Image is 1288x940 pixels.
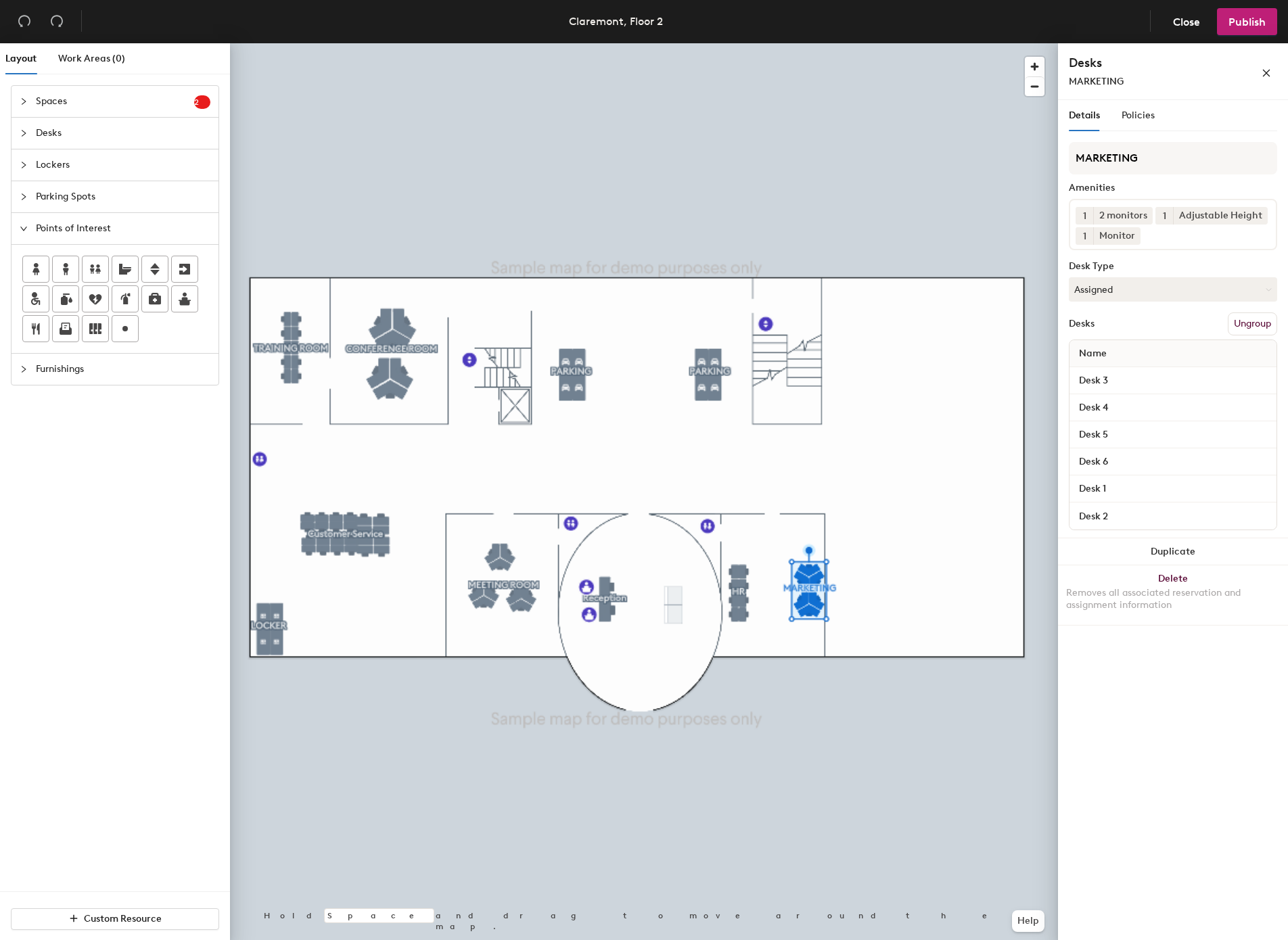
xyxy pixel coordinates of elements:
[58,53,125,64] span: Work Areas (0)
[11,8,38,35] button: Undo (⌘ + Z)
[1155,207,1173,225] button: 1
[36,181,210,212] span: Parking Spots
[20,193,28,201] span: collapsed
[5,53,37,64] span: Layout
[1173,16,1200,28] span: Close
[36,118,210,149] span: Desks
[20,225,28,233] span: expanded
[84,913,162,924] span: Custom Resource
[36,354,210,385] span: Furnishings
[1083,209,1086,223] span: 1
[569,13,663,30] div: Claremont, Floor 2
[1058,565,1288,625] button: DeleteRemoves all associated reservation and assignment information
[1173,207,1268,225] div: Adjustable Height
[1228,312,1277,335] button: Ungroup
[1069,110,1100,121] span: Details
[1069,183,1277,193] div: Amenities
[1083,229,1086,243] span: 1
[1069,76,1124,87] span: MARKETING
[1093,207,1153,225] div: 2 monitors
[1012,910,1044,932] button: Help
[1122,110,1155,121] span: Policies
[36,213,210,244] span: Points of Interest
[43,8,70,35] button: Redo (⌘ + ⇧ + Z)
[1228,16,1266,28] span: Publish
[1217,8,1277,35] button: Publish
[20,161,28,169] span: collapsed
[1072,425,1274,444] input: Unnamed desk
[1069,277,1277,302] button: Assigned
[20,129,28,137] span: collapsed
[1076,207,1093,225] button: 1
[1069,319,1095,329] div: Desks
[1072,479,1274,498] input: Unnamed desk
[20,97,28,105] span: collapsed
[1072,398,1274,417] input: Unnamed desk
[194,97,210,107] span: 2
[1072,371,1274,390] input: Unnamed desk
[1163,209,1166,223] span: 1
[1076,227,1093,245] button: 1
[1093,227,1141,245] div: Monitor
[36,86,194,117] span: Spaces
[1058,538,1288,565] button: Duplicate
[194,95,210,109] sup: 2
[11,908,219,930] button: Custom Resource
[1069,54,1218,72] h4: Desks
[20,365,28,373] span: collapsed
[1161,8,1212,35] button: Close
[1069,261,1277,272] div: Desk Type
[18,14,31,28] span: undo
[1072,507,1274,525] input: Unnamed desk
[1066,587,1280,611] div: Removes all associated reservation and assignment information
[1072,452,1274,471] input: Unnamed desk
[1262,68,1271,78] span: close
[1072,342,1113,366] span: Name
[36,149,210,181] span: Lockers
